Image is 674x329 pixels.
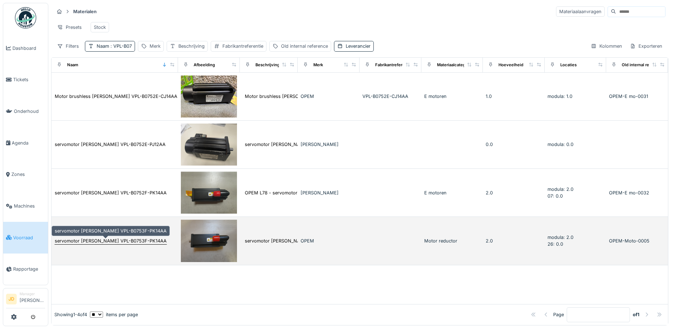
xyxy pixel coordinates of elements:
a: Agenda [3,127,48,159]
div: Motor reductor [424,237,480,244]
a: Dashboard [3,32,48,64]
span: Zones [11,171,45,178]
div: Beschrijving [178,43,205,49]
div: 2.0 [486,189,542,196]
div: servomotor [PERSON_NAME] VPL-B0752E-PJ12AA L81... [245,141,368,148]
span: : VPL-B07 [109,43,132,49]
div: Fabrikantreferentie [222,43,263,49]
span: Machines [14,203,45,209]
a: Rapportage [3,254,48,285]
div: servomotor [PERSON_NAME] VPL-B0753F-PK14AA [52,226,170,236]
div: OPEM-E mo-0032 [609,189,665,196]
div: Showing 1 - 4 of 4 [54,311,87,318]
div: Filters [54,41,82,51]
span: Tickets [13,76,45,83]
img: Badge_color-CXgf-gQk.svg [15,7,36,28]
img: Motor brushless Allen-Bradley VPL-B0752E-CJ14AA [181,75,237,117]
div: Presets [54,22,85,32]
div: Merk [313,62,323,68]
span: Rapportage [13,266,45,272]
div: OPEM L78 - servomotor allen-[PERSON_NAME] VPL-B0752F... [245,189,382,196]
div: Beschrijving [255,62,280,68]
a: Tickets [3,64,48,96]
div: Manager [20,291,45,297]
div: OPEM [301,237,357,244]
span: modula: 2.0 [548,235,573,240]
li: JD [6,294,17,304]
div: Locaties [560,62,577,68]
div: Page [553,311,564,318]
div: Naam [67,62,78,68]
img: servomotor Allen Bradley VPL-B0752E-PJ12AA [181,124,237,166]
li: [PERSON_NAME] [20,291,45,307]
span: Dashboard [12,45,45,52]
strong: of 1 [633,311,640,318]
div: OPEM-Moto-0005 [609,237,665,244]
a: Onderhoud [3,95,48,127]
div: servomotor [PERSON_NAME] VPL-B0752E-PJ12AA [55,141,166,148]
div: Hoeveelheid [498,62,523,68]
div: Exporteren [627,41,665,51]
div: E motoren [424,93,480,100]
div: OPEM [301,93,357,100]
div: items per page [90,311,138,318]
div: E motoren [424,189,480,196]
span: modula: 0.0 [548,142,573,147]
span: 26: 0.0 [548,241,563,247]
span: modula: 2.0 [548,187,573,192]
img: servomotor Allen Bradley VPL-B0753F-PK14AA [181,220,237,262]
img: servomotor allen-bradley VPL-B0752F-PK14AA [181,172,237,214]
div: Old internal reference [281,43,328,49]
div: Merk [150,43,161,49]
div: Fabrikantreferentie [375,62,412,68]
div: Motor brushless [PERSON_NAME] VPL-B0752E-CJ14AA [245,93,367,100]
div: Leverancier [346,43,371,49]
div: 1.0 [486,93,542,100]
div: Materiaalaanvragen [556,6,605,17]
a: Voorraad [3,222,48,254]
strong: Materialen [70,8,99,15]
div: Stock [94,24,106,31]
div: servomotor [PERSON_NAME] VPL-B0753F-PK14AA L78 [245,237,366,244]
div: 0.0 [486,141,542,148]
span: Voorraad [13,234,45,241]
div: VPL-B0752E-CJ14AA [362,93,419,100]
div: Old internal reference [622,62,664,68]
div: Materiaalcategorie [437,62,473,68]
div: servomotor [PERSON_NAME] VPL-B0752F-PK14AA [55,189,167,196]
div: [PERSON_NAME] [301,141,357,148]
span: 07: 0.0 [548,193,563,199]
div: OPEM-E mo-0031 [609,93,665,100]
div: Kolommen [588,41,625,51]
div: Naam [97,43,132,49]
div: Afbeelding [194,62,215,68]
div: servomotor [PERSON_NAME] VPL-B0753F-PK14AA [55,237,167,244]
div: 2.0 [486,237,542,244]
span: Agenda [12,140,45,146]
div: Motor brushless [PERSON_NAME] VPL-B0752E-CJ14AA [55,93,177,100]
div: [PERSON_NAME] [301,189,357,196]
a: Machines [3,190,48,222]
span: modula: 1.0 [548,94,572,99]
a: Zones [3,159,48,190]
a: JD Manager[PERSON_NAME] [6,291,45,308]
span: Onderhoud [14,108,45,115]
